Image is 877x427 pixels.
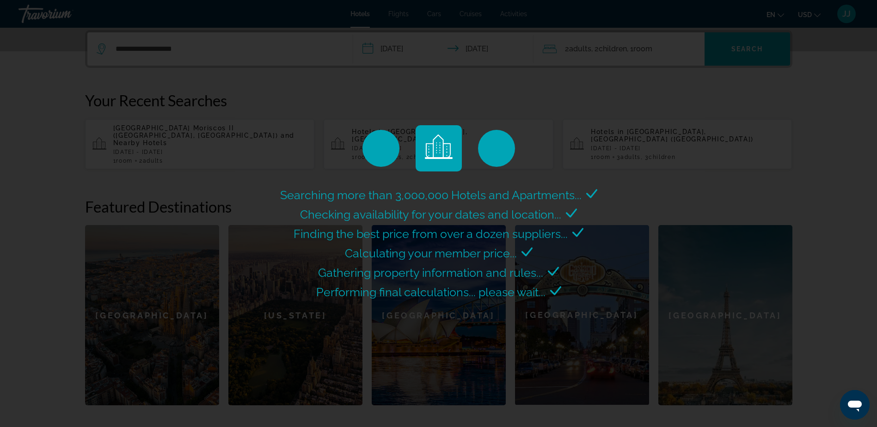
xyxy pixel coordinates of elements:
[345,246,517,260] span: Calculating your member price...
[840,390,870,420] iframe: Button to launch messaging window
[300,207,561,221] span: Checking availability for your dates and location...
[294,227,568,241] span: Finding the best price from over a dozen suppliers...
[316,285,546,299] span: Performing final calculations... please wait...
[318,266,543,280] span: Gathering property information and rules...
[280,188,582,202] span: Searching more than 3,000,000 Hotels and Apartments...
